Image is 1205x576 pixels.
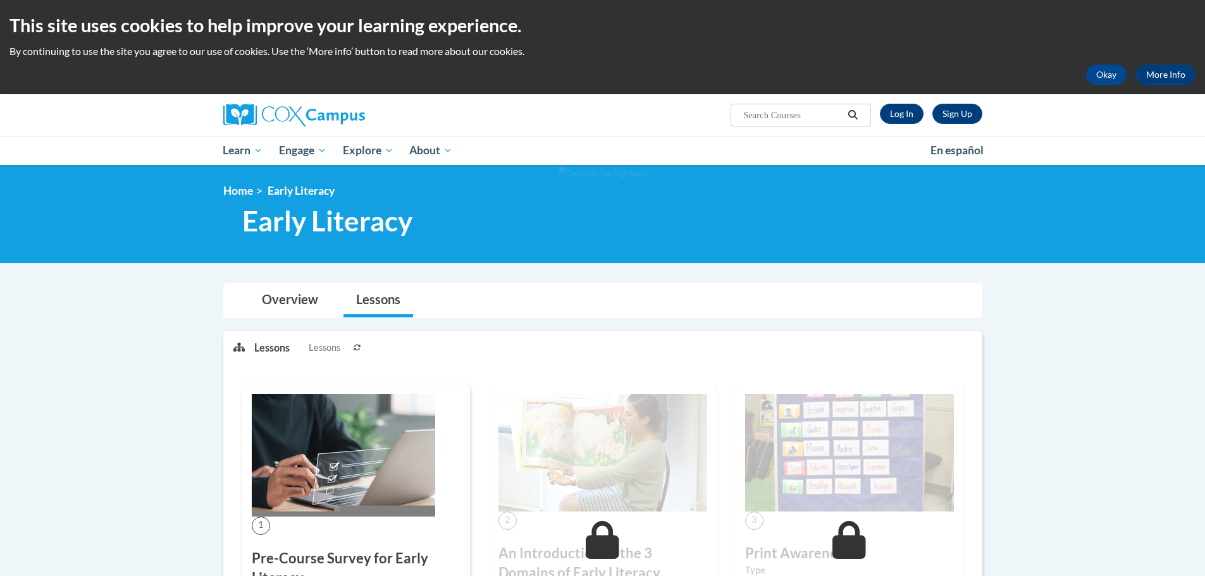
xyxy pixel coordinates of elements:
[843,107,862,123] button: Search
[880,104,924,124] a: Log In
[268,184,335,197] span: Early Literacy
[745,512,763,530] span: 3
[401,136,460,165] a: About
[745,544,954,563] h3: Print Awareness
[498,394,707,512] img: Course Image
[254,341,290,355] p: Lessons
[1086,64,1127,85] button: Okay
[242,204,412,238] span: Early Literacy
[9,13,1196,38] h2: This site uses cookies to help improve your learning experience.
[309,341,340,355] span: Lessons
[223,104,365,126] img: Cox Campus
[249,284,331,317] a: Overview
[9,44,1196,58] p: By continuing to use the site you agree to our use of cookies. Use the ‘More info’ button to read...
[932,104,982,124] a: Register
[271,136,335,165] a: Engage
[204,136,1001,165] div: Main menu
[343,284,413,317] a: Lessons
[335,136,402,165] a: Explore
[252,517,270,535] span: 1
[742,107,843,123] input: Search Courses
[343,143,393,158] span: Explore
[279,143,326,158] span: Engage
[215,136,271,165] a: Learn
[930,144,984,157] span: En español
[223,143,263,158] span: Learn
[252,394,435,517] img: Course Image
[745,394,954,512] img: Course Image
[1136,64,1196,85] a: More Info
[498,512,517,530] span: 2
[922,137,992,164] a: En español
[223,184,253,197] a: Home
[558,166,648,180] img: Section background
[223,104,464,126] a: Cox Campus
[409,143,452,158] span: About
